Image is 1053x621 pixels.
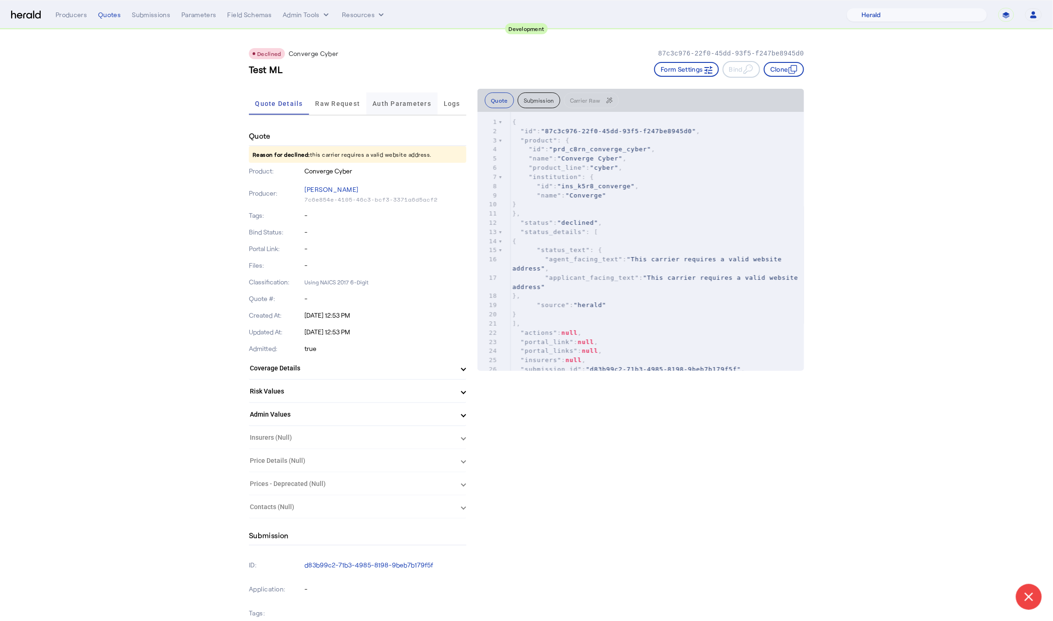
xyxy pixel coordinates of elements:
div: 2 [477,127,498,136]
div: 20 [477,310,498,319]
div: Submissions [132,10,170,19]
p: Files: [249,261,303,270]
p: true [305,344,467,353]
span: : , [512,347,602,354]
span: : , [512,128,700,135]
p: Admitted: [249,344,303,353]
span: "actions" [520,329,557,336]
span: } [512,311,516,318]
p: Producer: [249,189,303,198]
div: Quotes [98,10,121,19]
span: } [512,201,516,208]
span: : , [512,155,626,162]
span: : , [512,256,786,272]
button: Bind [723,61,760,78]
div: 4 [477,145,498,154]
mat-panel-title: Risk Values [250,387,454,396]
div: 7 [477,172,498,182]
div: 10 [477,200,498,209]
p: Classification: [249,277,303,287]
p: Created At: [249,311,303,320]
p: d83b99c2-71b3-4985-8198-9beb7b179f5f [305,560,467,570]
span: "Converge" [565,192,606,199]
span: : [ [512,228,598,235]
span: null [582,347,598,354]
p: this carrier requires a valid website address. [249,146,466,163]
span: "institution" [529,173,582,180]
span: "portal_links" [520,347,578,354]
div: 19 [477,301,498,310]
span: "product" [520,137,557,144]
span: Raw Request [316,100,360,107]
span: Declined [257,50,281,57]
span: : , [512,146,655,153]
p: - [305,211,467,220]
div: 23 [477,338,498,347]
span: : [512,274,802,290]
span: "applicant_facing_text" [545,274,639,281]
div: 16 [477,255,498,264]
button: Resources dropdown menu [342,10,386,19]
div: 17 [477,273,498,283]
div: 11 [477,209,498,218]
div: 1 [477,117,498,127]
div: 25 [477,356,498,365]
span: : , [512,366,745,373]
div: 21 [477,319,498,328]
div: Field Schemas [228,10,272,19]
span: "Converge Cyber" [557,155,623,162]
span: "This carrier requires a valid website address" [512,256,786,272]
div: 13 [477,227,498,237]
button: internal dropdown menu [283,10,331,19]
p: Converge Cyber [289,49,339,58]
herald-code-block: quote [477,112,804,371]
p: - [305,244,467,253]
p: [DATE] 12:53 PM [305,311,467,320]
p: - [305,227,467,237]
p: Tags: [249,211,303,220]
span: : , [512,164,622,171]
span: "product_line" [529,164,586,171]
p: 87c3c976-22f0-45dd-93f5-f247be8945d0 [658,49,804,58]
span: : , [512,357,586,363]
span: { [512,118,516,125]
p: Bind Status: [249,227,303,237]
button: Form Settings [654,62,719,77]
span: "ins_k5r8_converge" [557,183,635,190]
div: 15 [477,246,498,255]
div: Parameters [181,10,217,19]
p: - [305,294,467,303]
span: "insurers" [520,357,561,363]
span: : , [512,219,602,226]
div: 8 [477,182,498,191]
span: "status" [520,219,553,226]
span: : { [512,246,602,253]
div: 26 [477,365,498,374]
span: "name" [529,155,553,162]
span: null [565,357,582,363]
p: 7c6e854e-4105-46c3-bcf3-3371a6d5acf2 [305,196,467,203]
span: "prd_c8rn_converge_cyber" [549,146,651,153]
span: }, [512,292,520,299]
span: }, [512,210,520,217]
div: 6 [477,163,498,172]
div: 22 [477,328,498,338]
span: : , [512,183,639,190]
span: "status_text" [537,246,590,253]
p: Application: [249,583,303,596]
span: "agent_facing_text" [545,256,623,263]
span: "name" [537,192,561,199]
button: Carrier Raw [564,92,619,108]
span: "submission_id" [520,366,582,373]
span: Quote Details [255,100,303,107]
mat-panel-title: Admin Values [250,410,454,419]
img: Herald Logo [11,11,41,19]
span: "d83b99c2-71b3-4985-8198-9beb7b179f5f" [586,366,741,373]
button: Clone [764,62,804,77]
span: : , [512,329,582,336]
div: 3 [477,136,498,145]
span: null [561,329,577,336]
p: - [305,261,467,270]
p: Converge Cyber [305,166,467,176]
span: Auth Parameters [372,100,431,107]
